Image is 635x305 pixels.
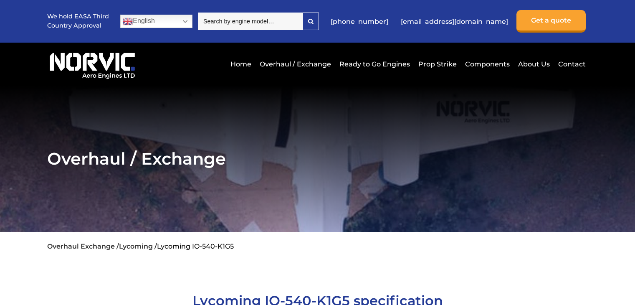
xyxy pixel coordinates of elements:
a: Overhaul Exchange / [47,242,119,250]
a: Home [228,54,253,74]
a: [PHONE_NUMBER] [326,11,392,32]
a: Prop Strike [416,54,459,74]
a: Lycoming / [119,242,157,250]
h2: Overhaul / Exchange [47,148,587,169]
img: en [123,16,133,26]
a: Components [463,54,512,74]
a: Get a quote [516,10,586,33]
a: [EMAIL_ADDRESS][DOMAIN_NAME] [397,11,512,32]
li: Lycoming IO-540-K1G5 [157,242,234,250]
p: We hold EASA Third Country Approval [47,12,110,30]
input: Search by engine model… [198,13,303,30]
a: Overhaul / Exchange [258,54,333,74]
a: English [120,15,192,28]
a: Ready to Go Engines [337,54,412,74]
a: Contact [556,54,586,74]
a: About Us [516,54,552,74]
img: Norvic Aero Engines logo [47,49,137,79]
